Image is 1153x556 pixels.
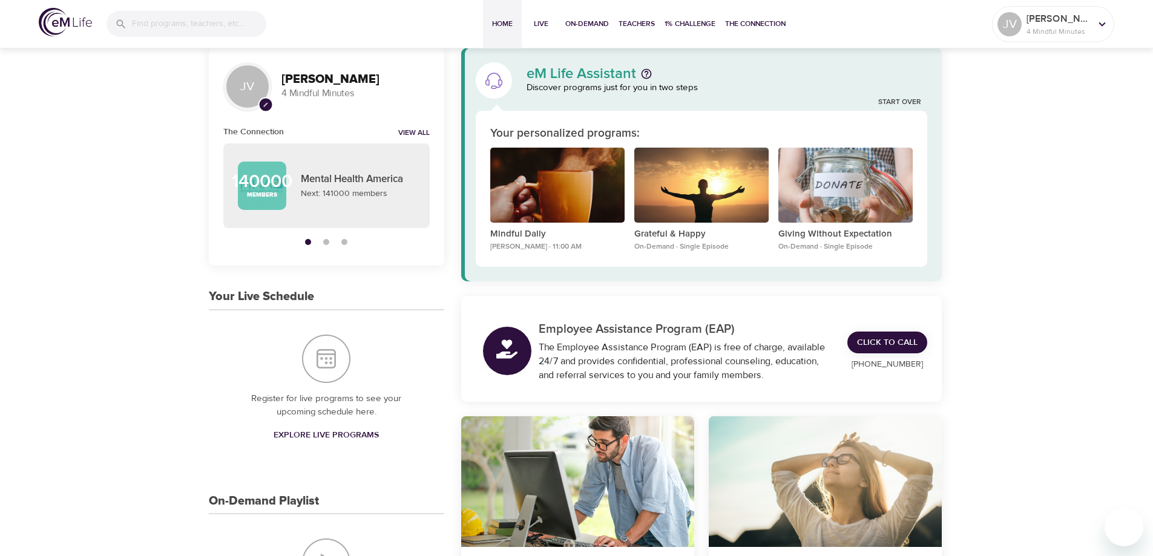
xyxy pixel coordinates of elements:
[565,18,609,30] span: On-Demand
[269,424,384,446] a: Explore Live Programs
[302,335,350,383] img: Your Live Schedule
[39,8,92,36] img: logo
[301,188,415,200] p: Next: 141000 members
[634,241,769,252] p: On-Demand · Single Episode
[634,227,769,241] p: Grateful & Happy
[233,392,420,419] p: Register for live programs to see your upcoming schedule here.
[223,125,284,139] h6: The Connection
[539,341,833,382] div: The Employee Assistance Program (EAP) is free of charge, available 24/7 and provides confidential...
[527,18,556,30] span: Live
[847,332,927,354] a: Click to Call
[665,18,715,30] span: 1% Challenge
[301,172,415,188] p: Mental Health America
[847,358,927,371] p: [PHONE_NUMBER]
[132,11,266,37] input: Find programs, teachers, etc...
[878,97,921,108] a: Start Over
[490,148,625,228] button: Mindful Daily
[281,87,430,100] p: 4 Mindful Minutes
[778,241,913,252] p: On-Demand · Single Episode
[857,335,918,350] span: Click to Call
[209,290,314,304] h3: Your Live Schedule
[619,18,655,30] span: Teachers
[484,71,504,90] img: eM Life Assistant
[223,62,272,111] div: JV
[209,494,319,508] h3: On-Demand Playlist
[461,416,694,548] button: Ten Short Everyday Mindfulness Practices
[539,320,833,338] p: Employee Assistance Program (EAP)
[709,416,942,548] button: Mindful Daily
[527,67,636,81] p: eM Life Assistant
[527,81,928,95] p: Discover programs just for you in two steps
[1105,508,1143,546] iframe: Button to launch messaging window
[232,172,292,191] p: 140000
[490,125,640,143] p: Your personalized programs:
[490,227,625,241] p: Mindful Daily
[725,18,786,30] span: The Connection
[1027,26,1091,37] p: 4 Mindful Minutes
[1027,11,1091,26] p: [PERSON_NAME]
[281,73,430,87] h3: [PERSON_NAME]
[274,428,379,443] span: Explore Live Programs
[634,148,769,228] button: Grateful & Happy
[997,12,1022,36] div: JV
[490,241,625,252] p: [PERSON_NAME] · 11:00 AM
[488,18,517,30] span: Home
[247,191,277,200] p: Members
[398,128,430,139] a: View all notifications
[778,148,913,228] button: Giving Without Expectation
[778,227,913,241] p: Giving Without Expectation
